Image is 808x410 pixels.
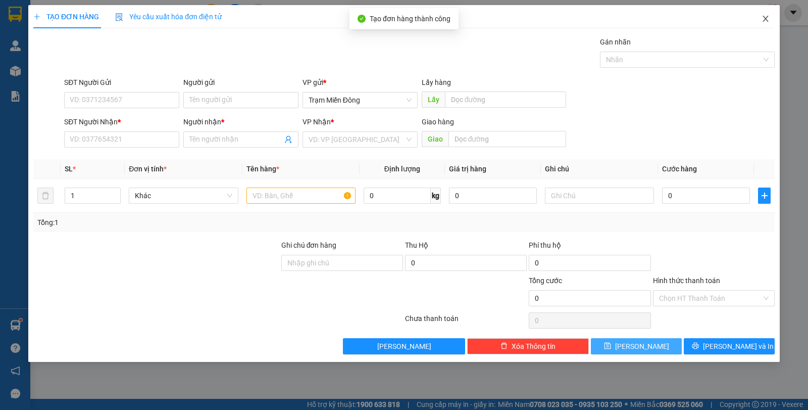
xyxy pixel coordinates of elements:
[445,92,567,108] input: Dọc đường
[541,159,658,179] th: Ghi chú
[64,77,179,88] div: SĐT Người Gửi
[662,165,697,173] span: Cước hàng
[115,13,123,21] img: icon
[422,78,451,86] span: Lấy hàng
[284,135,292,144] span: user-add
[467,338,589,354] button: deleteXóa Thông tin
[545,188,654,204] input: Ghi Chú
[653,277,720,285] label: Hình thức thanh toán
[422,131,448,147] span: Giao
[591,338,682,354] button: save[PERSON_NAME]
[759,192,770,200] span: plus
[377,341,431,352] span: [PERSON_NAME]
[65,165,73,173] span: SL
[529,240,650,255] div: Phí thu hộ
[751,5,780,33] button: Close
[684,338,775,354] button: printer[PERSON_NAME] và In
[37,188,54,204] button: delete
[309,93,412,108] span: Trạm Miền Đông
[431,188,441,204] span: kg
[37,217,313,228] div: Tổng: 1
[615,341,669,352] span: [PERSON_NAME]
[370,15,450,23] span: Tạo đơn hàng thành công
[422,118,454,126] span: Giao hàng
[384,165,420,173] span: Định lượng
[758,188,771,204] button: plus
[600,38,631,46] label: Gán nhãn
[135,188,232,203] span: Khác
[512,341,555,352] span: Xóa Thông tin
[405,241,428,249] span: Thu Hộ
[281,241,337,249] label: Ghi chú đơn hàng
[529,277,562,285] span: Tổng cước
[33,13,99,21] span: TẠO ĐƠN HÀNG
[64,116,179,127] div: SĐT Người Nhận
[33,13,40,20] span: plus
[246,165,279,173] span: Tên hàng
[604,342,611,350] span: save
[448,131,567,147] input: Dọc đường
[246,188,356,204] input: VD: Bàn, Ghế
[692,342,699,350] span: printer
[449,188,537,204] input: 0
[703,341,774,352] span: [PERSON_NAME] và In
[183,77,298,88] div: Người gửi
[404,313,528,331] div: Chưa thanh toán
[302,77,418,88] div: VP gửi
[449,165,486,173] span: Giá trị hàng
[281,255,403,271] input: Ghi chú đơn hàng
[183,116,298,127] div: Người nhận
[500,342,508,350] span: delete
[762,15,770,23] span: close
[129,165,167,173] span: Đơn vị tính
[302,118,331,126] span: VP Nhận
[343,338,465,354] button: [PERSON_NAME]
[115,13,222,21] span: Yêu cầu xuất hóa đơn điện tử
[358,15,366,23] span: check-circle
[422,92,445,108] span: Lấy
